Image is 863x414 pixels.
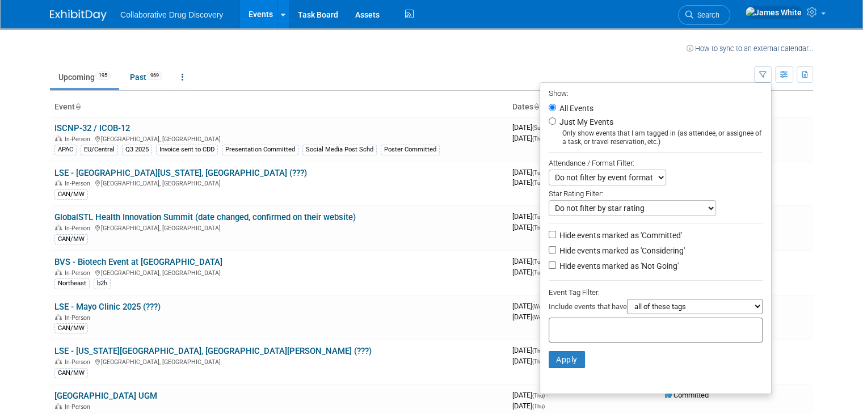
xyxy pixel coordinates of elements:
a: Sort by Event Name [75,102,81,111]
span: [DATE] [512,178,545,187]
div: CAN/MW [54,189,88,200]
span: 969 [147,71,162,80]
span: In-Person [65,225,94,232]
span: (Thu) [532,348,545,354]
span: Collaborative Drug Discovery [120,10,223,19]
span: [DATE] [512,346,548,354]
span: [DATE] [512,268,545,276]
span: (Thu) [532,136,545,142]
div: Presentation Committed [222,145,298,155]
div: CAN/MW [54,368,88,378]
span: (Thu) [532,403,545,409]
div: [GEOGRAPHIC_DATA], [GEOGRAPHIC_DATA] [54,134,503,143]
div: [GEOGRAPHIC_DATA], [GEOGRAPHIC_DATA] [54,178,503,187]
span: [DATE] [512,402,545,410]
span: (Wed) [532,314,547,320]
img: In-Person Event [55,403,62,409]
span: [DATE] [512,212,548,221]
label: Just My Events [557,116,613,128]
div: EU/Central [81,145,118,155]
div: Social Media Post Schd [302,145,377,155]
div: [GEOGRAPHIC_DATA], [GEOGRAPHIC_DATA] [54,223,503,232]
a: Upcoming195 [50,66,119,88]
img: In-Person Event [55,180,62,185]
label: All Events [557,104,593,112]
span: (Sun) [532,125,545,131]
div: Northeast [54,278,90,289]
span: [DATE] [512,134,545,142]
span: [DATE] [512,223,545,231]
span: Committed [665,391,709,399]
span: In-Person [65,403,94,411]
a: ISCNP-32 / ICOB-12 [54,123,130,133]
a: Past969 [121,66,171,88]
a: Sort by Start Date [533,102,539,111]
a: LSE - [US_STATE][GEOGRAPHIC_DATA], [GEOGRAPHIC_DATA][PERSON_NAME] (???) [54,346,372,356]
img: In-Person Event [55,269,62,275]
span: In-Person [65,358,94,366]
span: 195 [95,71,111,80]
div: [GEOGRAPHIC_DATA], [GEOGRAPHIC_DATA] [54,357,503,366]
a: BVS - Biotech Event at [GEOGRAPHIC_DATA] [54,257,222,267]
span: [DATE] [512,257,548,265]
div: Event Tag Filter: [549,286,763,299]
div: Attendance / Format Filter: [549,157,763,170]
span: In-Person [65,269,94,277]
span: (Tue) [532,214,545,220]
span: (Tue) [532,180,545,186]
span: [DATE] [512,357,545,365]
span: In-Person [65,180,94,187]
div: APAC [54,145,77,155]
a: [GEOGRAPHIC_DATA] UGM [54,391,157,401]
a: GlobalSTL Health Innovation Summit (date changed, confirmed on their website) [54,212,356,222]
a: LSE - [GEOGRAPHIC_DATA][US_STATE], [GEOGRAPHIC_DATA] (???) [54,168,307,178]
span: (Thu) [532,225,545,231]
span: [DATE] [512,168,548,176]
a: LSE - Mayo Clinic 2025 (???) [54,302,161,312]
span: - [546,391,548,399]
span: [DATE] [512,391,548,399]
a: How to sync to an external calendar... [687,44,813,53]
label: Hide events marked as 'Committed' [557,230,682,241]
span: In-Person [65,314,94,322]
img: In-Person Event [55,358,62,364]
img: In-Person Event [55,314,62,320]
span: [DATE] [512,312,547,321]
span: [DATE] [512,123,548,132]
img: ExhibitDay [50,10,107,21]
div: Q3 2025 [122,145,152,155]
div: Invoice sent to CDD [156,145,218,155]
label: Hide events marked as 'Considering' [557,245,685,256]
div: Only show events that I am tagged in (as attendee, or assignee of a task, or travel reservation, ... [549,129,763,146]
div: Poster Committed [381,145,440,155]
img: In-Person Event [55,225,62,230]
img: In-Person Event [55,136,62,141]
img: James White [745,6,802,19]
span: In-Person [65,136,94,143]
th: Dates [508,98,660,117]
span: (Wed) [532,303,547,310]
div: [GEOGRAPHIC_DATA], [GEOGRAPHIC_DATA] [54,268,503,277]
div: Star Rating Filter: [549,185,763,200]
span: (Thu) [532,392,545,399]
span: [DATE] [512,302,550,310]
div: b2h [94,278,111,289]
button: Apply [549,351,585,368]
span: (Tue) [532,269,545,276]
span: Search [693,11,719,19]
span: (Thu) [532,358,545,365]
label: Hide events marked as 'Not Going' [557,260,679,272]
span: (Tue) [532,259,545,265]
div: CAN/MW [54,323,88,333]
a: Search [678,5,730,25]
div: Show: [549,86,763,100]
span: (Tue) [532,170,545,176]
div: Include events that have [549,299,763,318]
th: Event [50,98,508,117]
div: CAN/MW [54,234,88,244]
